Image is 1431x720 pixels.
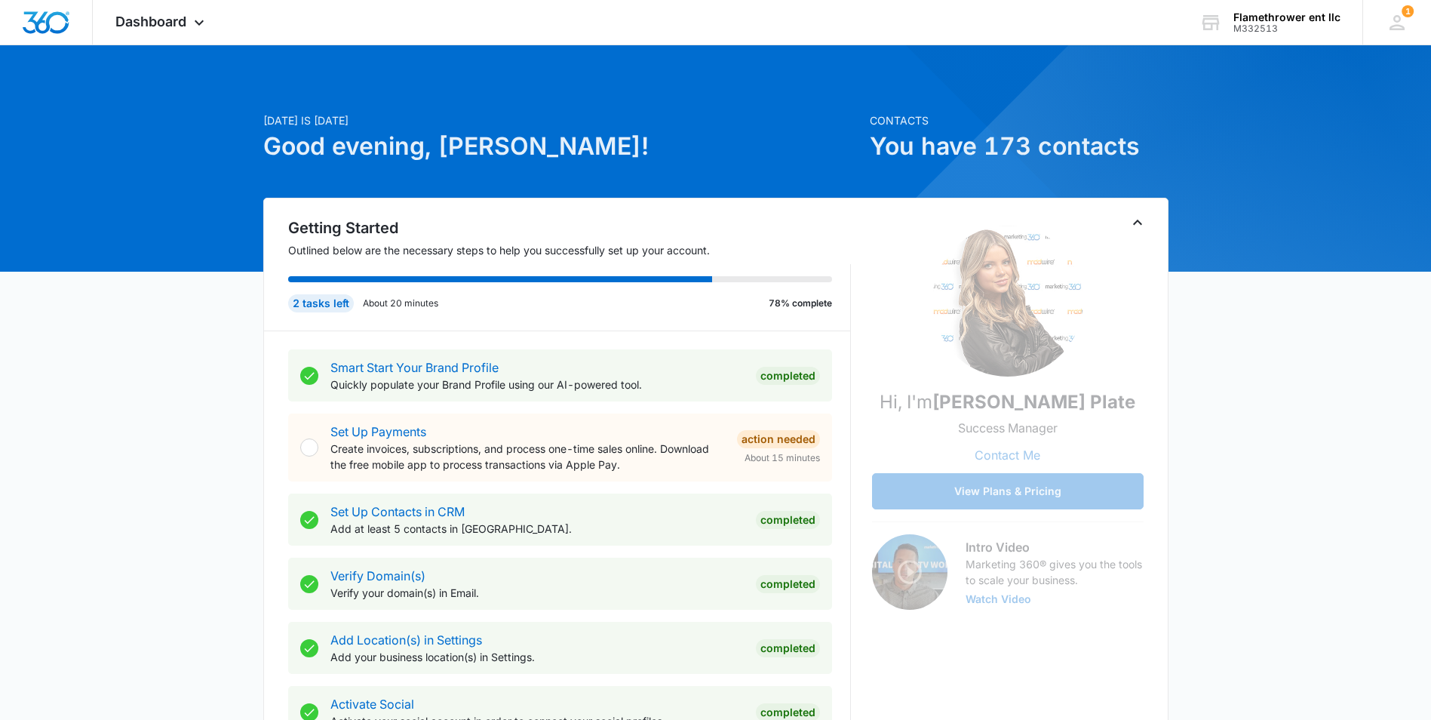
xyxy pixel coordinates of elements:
button: Contact Me [960,437,1055,473]
p: Verify your domain(s) in Email. [330,585,744,601]
h1: You have 173 contacts [870,128,1168,165]
p: Marketing 360® gives you the tools to scale your business. [966,556,1144,588]
span: About 15 minutes [745,451,820,465]
p: Add at least 5 contacts in [GEOGRAPHIC_DATA]. [330,521,744,537]
h3: Intro Video [966,538,1144,556]
p: Hi, I'm [880,389,1135,416]
a: Set Up Payments [330,424,426,439]
p: About 20 minutes [363,297,438,310]
p: Create invoices, subscriptions, and process one-time sales online. Download the free mobile app t... [330,441,725,472]
div: Completed [756,367,820,385]
strong: [PERSON_NAME] Plate [932,391,1135,413]
a: Activate Social [330,697,414,712]
div: Action Needed [737,430,820,448]
p: Quickly populate your Brand Profile using our AI-powered tool. [330,377,744,392]
h2: Getting Started [288,217,851,239]
div: 2 tasks left [288,294,354,312]
div: account id [1233,23,1340,34]
p: Contacts [870,112,1168,128]
span: Dashboard [115,14,186,29]
img: Intro Video [872,534,947,610]
button: View Plans & Pricing [872,473,1144,509]
h1: Good evening, [PERSON_NAME]! [263,128,861,165]
img: Madeline Plate [932,226,1083,377]
button: Toggle Collapse [1129,214,1147,232]
button: Watch Video [966,594,1031,605]
p: Success Manager [958,419,1058,437]
div: Completed [756,575,820,593]
p: Add your business location(s) in Settings. [330,649,744,665]
p: [DATE] is [DATE] [263,112,861,128]
p: 78% complete [769,297,832,310]
a: Smart Start Your Brand Profile [330,360,499,375]
div: Completed [756,639,820,657]
a: Verify Domain(s) [330,568,425,583]
div: notifications count [1402,5,1414,17]
div: Completed [756,511,820,529]
span: 1 [1402,5,1414,17]
a: Set Up Contacts in CRM [330,504,465,519]
a: Add Location(s) in Settings [330,632,482,648]
div: account name [1233,11,1340,23]
p: Outlined below are the necessary steps to help you successfully set up your account. [288,242,851,258]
